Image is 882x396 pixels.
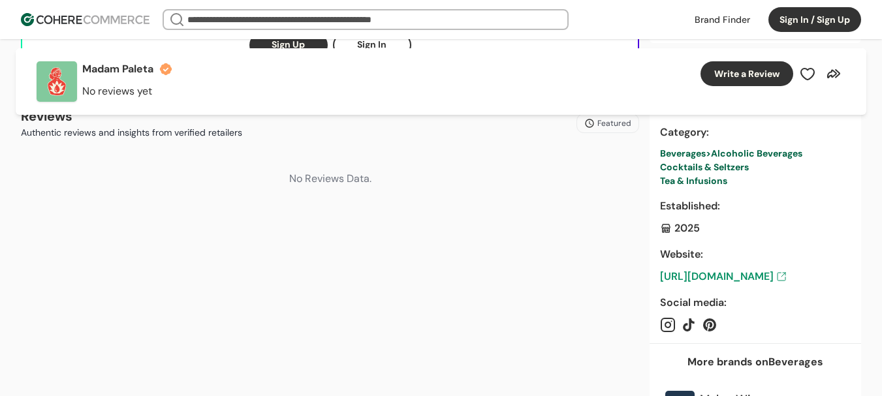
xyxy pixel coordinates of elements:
span: Featured [597,117,631,129]
button: Sign Up [249,33,328,57]
div: Established : [660,198,851,214]
span: > [706,147,711,159]
p: Authentic reviews and insights from verified retailers [21,126,242,140]
div: Category : [660,125,851,140]
a: Beverages>Alcoholic BeveragesCocktails & SeltzersTea & Infusions [660,147,851,188]
div: 2025 [660,221,851,236]
div: More brands on Beverages [687,354,823,370]
div: Cocktails & Seltzers [660,160,851,174]
button: Sign In [333,33,411,57]
button: Sign In / Sign Up [768,7,861,32]
span: Beverages [660,147,706,159]
div: Tea & Infusions [660,174,851,188]
div: Social media : [660,295,851,311]
a: [URL][DOMAIN_NAME] [660,269,851,284]
b: Reviews [21,108,72,125]
span: Alcoholic Beverages [711,147,802,159]
img: Cohere Logo [21,13,150,26]
div: Website : [660,247,851,262]
div: No Reviews Data. [21,150,639,207]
